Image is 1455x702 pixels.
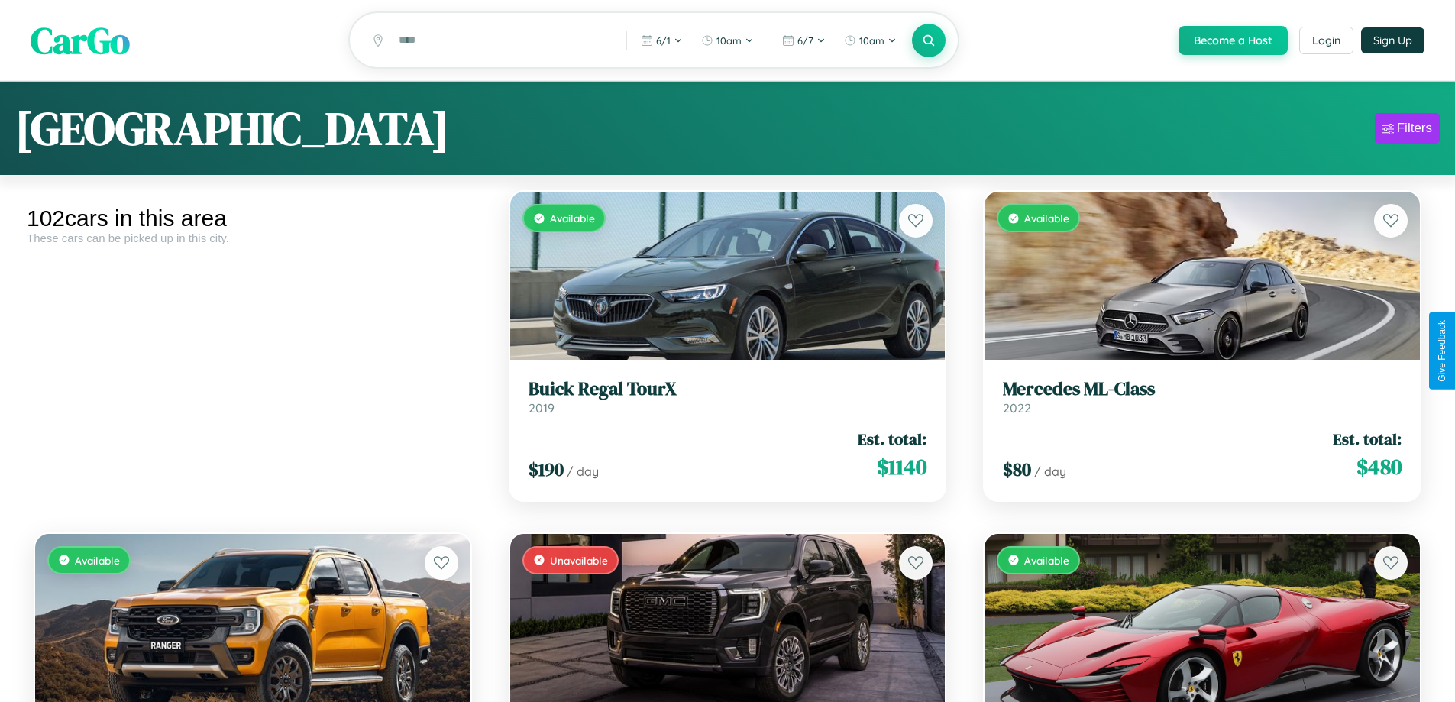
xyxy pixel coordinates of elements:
a: Mercedes ML-Class2022 [1003,378,1402,416]
span: Available [1024,212,1069,225]
button: Login [1299,27,1353,54]
h3: Mercedes ML-Class [1003,378,1402,400]
span: 10am [716,34,742,47]
span: $ 1140 [877,451,926,482]
button: 10am [836,28,904,53]
span: / day [1034,464,1066,479]
span: $ 190 [529,457,564,482]
span: 6 / 1 [656,34,671,47]
button: Sign Up [1361,27,1424,53]
span: Unavailable [550,554,608,567]
div: 102 cars in this area [27,205,479,231]
button: Filters [1375,113,1440,144]
span: Available [75,554,120,567]
span: Available [550,212,595,225]
div: Filters [1397,121,1432,136]
span: 2022 [1003,400,1031,416]
span: Est. total: [1333,428,1402,450]
span: Available [1024,554,1069,567]
span: 6 / 7 [797,34,813,47]
button: 6/1 [633,28,690,53]
span: 2019 [529,400,555,416]
span: Est. total: [858,428,926,450]
button: Become a Host [1179,26,1288,55]
span: 10am [859,34,884,47]
span: / day [567,464,599,479]
button: 10am [694,28,761,53]
span: $ 480 [1356,451,1402,482]
h1: [GEOGRAPHIC_DATA] [15,97,449,160]
a: Buick Regal TourX2019 [529,378,927,416]
span: $ 80 [1003,457,1031,482]
div: These cars can be picked up in this city. [27,231,479,244]
div: Give Feedback [1437,320,1447,382]
h3: Buick Regal TourX [529,378,927,400]
span: CarGo [31,15,130,66]
button: 6/7 [774,28,833,53]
